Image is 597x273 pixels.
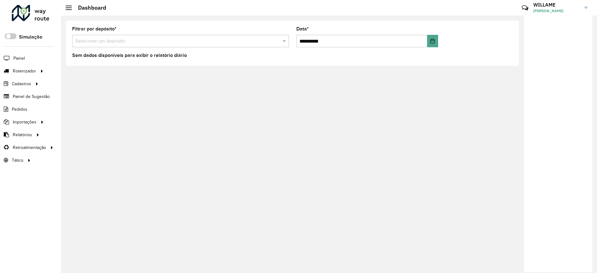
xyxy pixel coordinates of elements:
[13,119,36,125] span: Importações
[13,132,32,138] span: Relatórios
[427,35,438,47] button: Choose Date
[12,81,31,87] span: Cadastros
[13,144,46,151] span: Retroalimentação
[533,2,580,8] h3: WILLAME
[72,4,106,11] h2: Dashboard
[533,8,580,14] span: [PERSON_NAME]
[72,52,187,59] label: Sem dados disponíveis para exibir o relatório diário
[13,68,36,74] span: Roteirizador
[12,106,27,113] span: Pedidos
[518,1,532,15] a: Contato Rápido
[13,93,50,100] span: Painel de Sugestão
[296,25,309,33] label: Data
[19,33,42,41] label: Simulação
[72,25,117,33] label: Filtrar por depósito
[13,55,25,62] span: Painel
[12,157,23,164] span: Tático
